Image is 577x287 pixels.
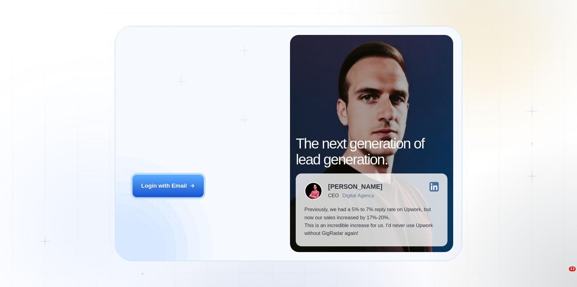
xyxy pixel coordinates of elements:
[304,206,439,238] p: Previously, we had a 5% to 7% reply rate on Upwork, but now our sales increased by 17%-20%. This ...
[328,193,339,198] div: CEO
[557,267,571,281] iframe: Intercom live chat
[133,175,204,197] button: Login with Email
[342,193,374,198] div: Digital Agency
[296,136,447,168] h2: The next generation of lead generation.
[141,182,187,190] div: Login with Email
[328,183,383,190] div: [PERSON_NAME]
[569,267,576,271] span: 13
